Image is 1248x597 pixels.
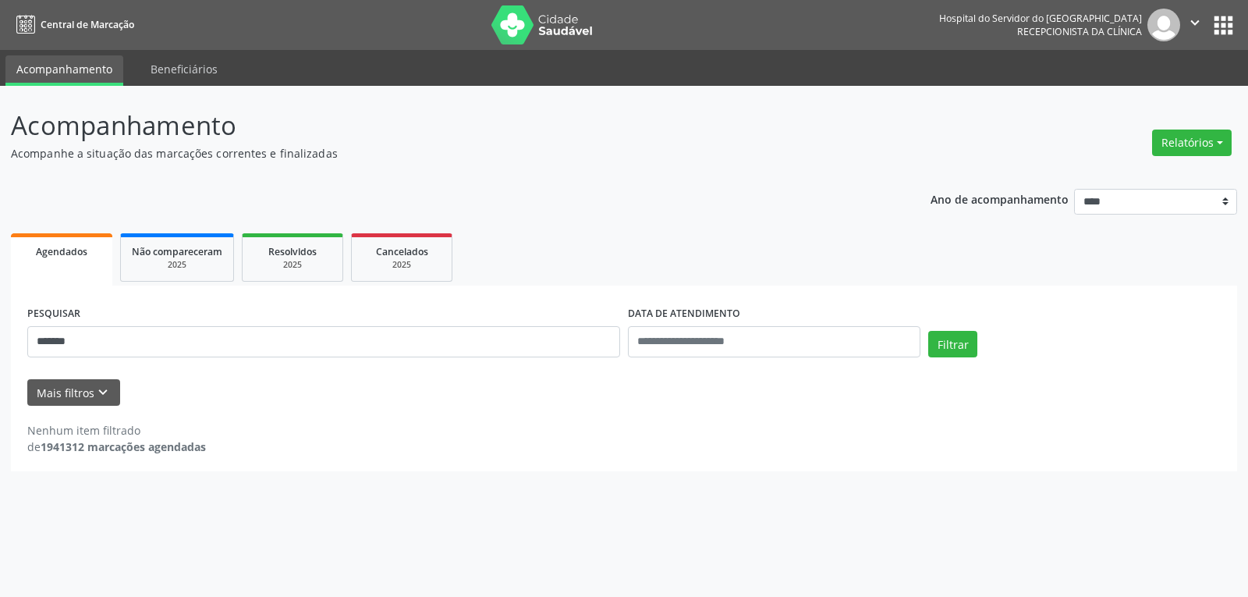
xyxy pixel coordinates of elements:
div: 2025 [132,259,222,271]
a: Central de Marcação [11,12,134,37]
div: Nenhum item filtrado [27,422,206,439]
p: Acompanhamento [11,106,869,145]
i: keyboard_arrow_down [94,384,112,401]
p: Acompanhe a situação das marcações correntes e finalizadas [11,145,869,162]
span: Central de Marcação [41,18,134,31]
img: img [1147,9,1180,41]
button: Mais filtroskeyboard_arrow_down [27,379,120,407]
button: Relatórios [1152,130,1232,156]
span: Não compareceram [132,245,222,258]
span: Agendados [36,245,87,258]
div: 2025 [253,259,331,271]
i:  [1186,14,1204,31]
div: Hospital do Servidor do [GEOGRAPHIC_DATA] [939,12,1142,25]
div: 2025 [363,259,441,271]
strong: 1941312 marcações agendadas [41,439,206,454]
button:  [1180,9,1210,41]
button: apps [1210,12,1237,39]
p: Ano de acompanhamento [931,189,1069,208]
label: PESQUISAR [27,302,80,326]
a: Acompanhamento [5,55,123,86]
button: Filtrar [928,331,977,357]
a: Beneficiários [140,55,229,83]
span: Resolvidos [268,245,317,258]
label: DATA DE ATENDIMENTO [628,302,740,326]
div: de [27,439,206,455]
span: Cancelados [376,245,428,258]
span: Recepcionista da clínica [1017,25,1142,38]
